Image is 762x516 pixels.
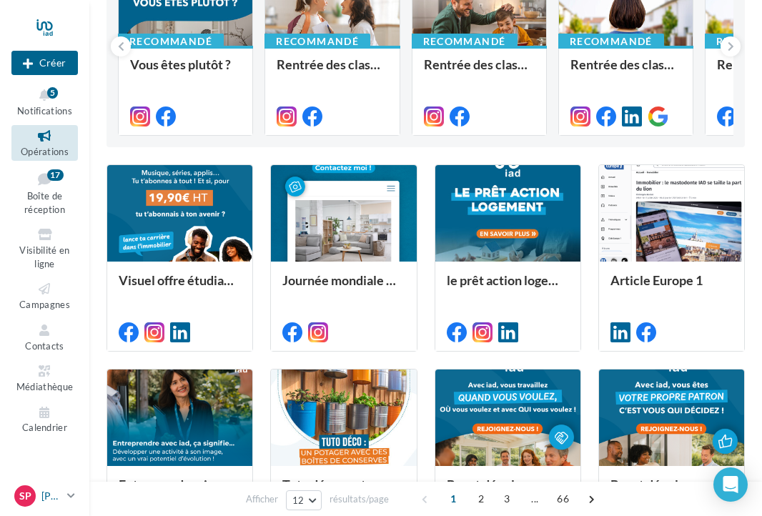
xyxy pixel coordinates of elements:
span: Boîte de réception [24,190,65,215]
div: Article Europe 1 [610,273,733,302]
a: Campagnes [11,278,78,313]
a: Contacts [11,319,78,354]
span: Opérations [21,146,69,157]
a: Calendrier [11,402,78,437]
div: Tuto déco : potager avec des boites de conserves [282,477,405,506]
div: Boost développement n°2 [447,477,569,506]
a: Opérations [11,125,78,160]
div: le prêt action logement [447,273,569,302]
div: Entreprendre signifie [119,477,241,506]
span: Médiathèque [16,381,74,392]
div: Open Intercom Messenger [713,467,748,502]
div: Boost développement. n°3 [610,477,733,506]
div: Recommandé [264,34,370,49]
div: Recommandé [412,34,518,49]
div: Recommandé [558,34,664,49]
div: Nouvelle campagne [11,51,78,75]
span: Visibilité en ligne [19,244,69,269]
div: Rentrée des classes (père) [424,57,535,86]
span: 12 [292,495,305,506]
span: Calendrier [22,422,67,434]
div: Rentrée des classes développement (conseillère) [570,57,681,86]
span: 3 [495,487,518,510]
a: Sp [PERSON_NAME] [11,482,78,510]
span: 66 [551,487,575,510]
span: Sp [19,489,31,503]
span: 1 [442,487,465,510]
div: Rentrée des classes (mère) [277,57,387,86]
button: 12 [286,490,322,510]
span: Campagnes [19,299,70,310]
button: Créer [11,51,78,75]
div: Visuel offre étudiante N°4 [119,273,241,302]
div: Journée mondiale de la photographie [282,273,405,302]
div: Recommandé [118,34,224,49]
a: Visibilité en ligne [11,224,78,272]
span: Afficher [246,492,278,506]
a: Médiathèque [11,360,78,395]
span: 2 [470,487,493,510]
span: Contacts [25,340,64,352]
span: résultats/page [330,492,389,506]
div: 5 [47,87,58,99]
a: Boîte de réception17 [11,167,78,219]
span: Notifications [17,105,72,116]
button: Notifications 5 [11,84,78,119]
div: 17 [47,169,64,181]
p: [PERSON_NAME] [41,489,61,503]
div: Vous êtes plutôt ? [130,57,241,86]
span: ... [523,487,546,510]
